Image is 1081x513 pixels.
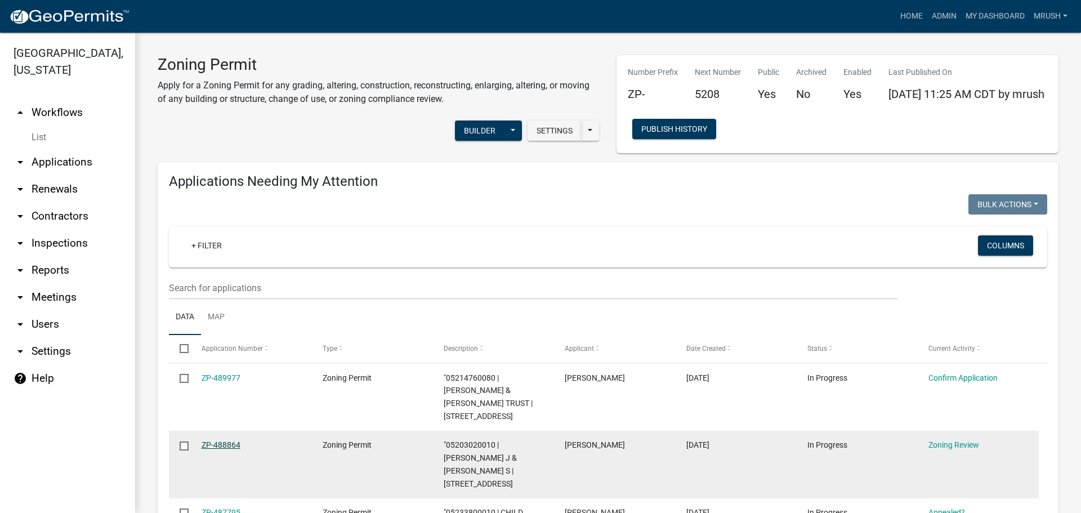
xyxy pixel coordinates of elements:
datatable-header-cell: Select [169,335,190,362]
datatable-header-cell: Status [797,335,918,362]
i: arrow_drop_down [14,345,27,358]
button: Publish History [632,119,716,139]
span: Aubrey Green [565,373,625,382]
h3: Zoning Permit [158,55,600,74]
a: Home [896,6,927,27]
i: arrow_drop_down [14,182,27,196]
span: Edward [565,440,625,449]
h5: 5208 [695,87,741,101]
span: Zoning Permit [323,440,372,449]
wm-modal-confirm: Workflow Publish History [632,126,716,135]
i: arrow_drop_down [14,318,27,331]
button: Builder [455,121,504,141]
span: Status [807,345,827,353]
p: Archived [796,66,827,78]
a: ZP-488864 [202,440,240,449]
datatable-header-cell: Description [433,335,554,362]
span: Current Activity [928,345,975,353]
datatable-header-cell: Type [312,335,433,362]
p: Next Number [695,66,741,78]
i: arrow_drop_down [14,209,27,223]
i: help [14,372,27,385]
a: Admin [927,6,961,27]
h5: Yes [758,87,779,101]
a: MRush [1029,6,1072,27]
i: arrow_drop_down [14,155,27,169]
p: Number Prefix [628,66,678,78]
p: Apply for a Zoning Permit for any grading, altering, construction, reconstructing, enlarging, alt... [158,79,600,106]
a: + Filter [182,235,231,256]
datatable-header-cell: Application Number [190,335,311,362]
span: Zoning Permit [323,373,372,382]
datatable-header-cell: Current Activity [918,335,1039,362]
a: My Dashboard [961,6,1029,27]
i: arrow_drop_down [14,264,27,277]
i: arrow_drop_down [14,237,27,250]
span: "05214760080 | EVANS THOMAS & PATRICIA REVOCABLE TRUST | 3814 240TH ST [444,373,533,421]
a: ZP-489977 [202,373,240,382]
a: Map [201,300,231,336]
span: 10/06/2025 [686,440,709,449]
a: Zoning Review [928,440,979,449]
h5: No [796,87,827,101]
i: arrow_drop_up [14,106,27,119]
datatable-header-cell: Date Created [675,335,796,362]
span: In Progress [807,373,847,382]
span: "05203020010 | PATTON ED J & PATTON KENDA S | 15490 BASSWOOD AVE [444,440,517,488]
p: Enabled [843,66,872,78]
p: Last Published On [888,66,1044,78]
span: Description [444,345,478,353]
datatable-header-cell: Applicant [554,335,675,362]
button: Bulk Actions [968,194,1047,215]
span: [DATE] 11:25 AM CDT by mrush [888,87,1044,101]
button: Columns [978,235,1033,256]
span: Date Created [686,345,726,353]
h4: Applications Needing My Attention [169,173,1047,190]
a: Confirm Application [928,373,998,382]
button: Settings [528,121,582,141]
h5: ZP- [628,87,678,101]
span: Application Number [202,345,263,353]
span: Type [323,345,337,353]
a: Data [169,300,201,336]
input: Search for applications [169,276,898,300]
p: Public [758,66,779,78]
h5: Yes [843,87,872,101]
i: arrow_drop_down [14,291,27,304]
span: Applicant [565,345,594,353]
span: In Progress [807,440,847,449]
span: 10/08/2025 [686,373,709,382]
